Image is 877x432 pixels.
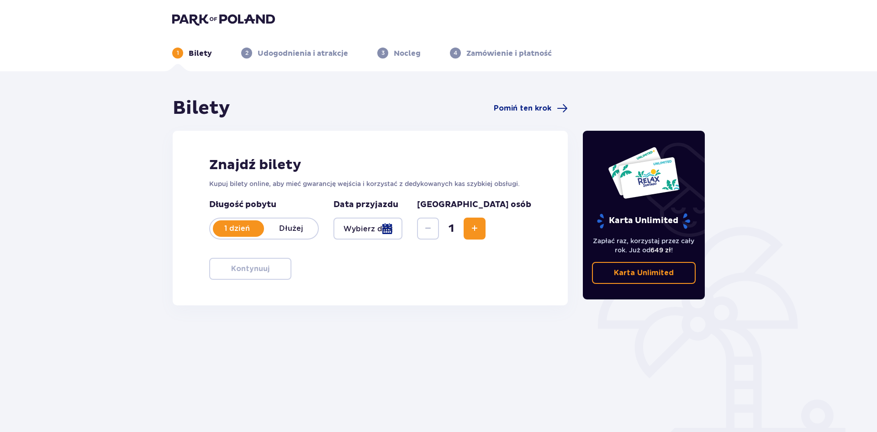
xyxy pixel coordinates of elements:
[245,49,248,57] p: 2
[264,224,318,234] p: Dłużej
[596,213,691,229] p: Karta Unlimited
[172,13,275,26] img: Park of Poland logo
[454,49,457,57] p: 4
[189,48,212,59] p: Bilety
[209,156,531,174] h2: Znajdź bilety
[494,103,568,114] a: Pomiń ten krok
[592,262,696,284] a: Karta Unlimited
[441,222,462,235] span: 1
[209,199,319,210] p: Długość pobytu
[258,48,348,59] p: Udogodnienia i atrakcje
[466,48,552,59] p: Zamówienie i płatność
[417,199,531,210] p: [GEOGRAPHIC_DATA] osób
[209,258,291,280] button: Kontynuuj
[650,246,671,254] span: 649 zł
[464,218,486,240] button: Increase
[614,268,674,278] p: Karta Unlimited
[417,218,439,240] button: Decrease
[177,49,179,57] p: 1
[381,49,385,57] p: 3
[494,103,551,113] span: Pomiń ten krok
[210,224,264,234] p: 1 dzień
[394,48,421,59] p: Nocleg
[173,97,230,120] h1: Bilety
[231,264,269,274] p: Kontynuuj
[209,179,531,188] p: Kupuj bilety online, aby mieć gwarancję wejścia i korzystać z dedykowanych kas szybkiej obsługi.
[592,236,696,255] p: Zapłać raz, korzystaj przez cały rok. Już od !
[333,199,398,210] p: Data przyjazdu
